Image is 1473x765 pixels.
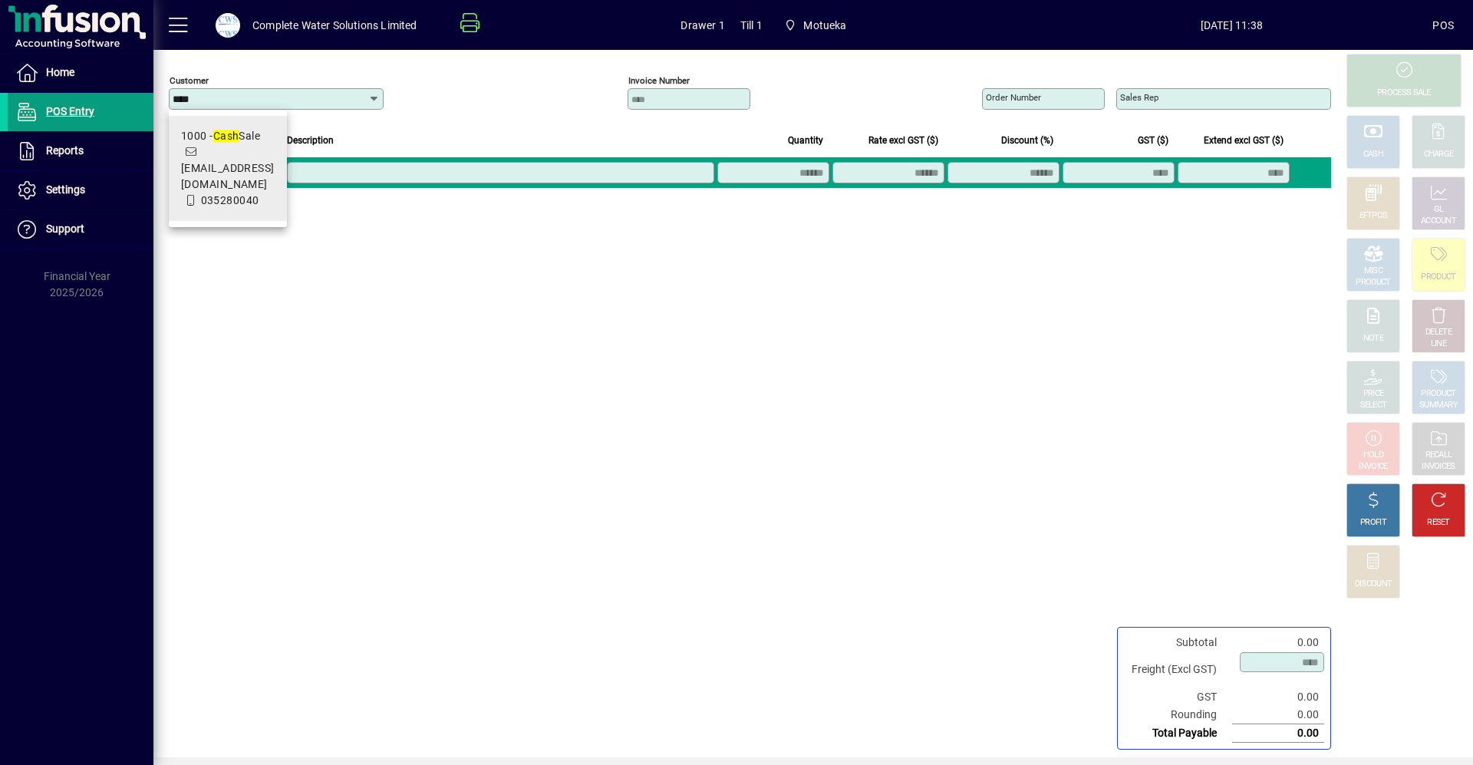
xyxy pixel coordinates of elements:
[1030,13,1432,38] span: [DATE] 11:38
[1434,204,1444,216] div: GL
[46,223,84,235] span: Support
[1356,277,1390,289] div: PRODUCT
[46,105,94,117] span: POS Entry
[1232,634,1324,651] td: 0.00
[1124,651,1232,688] td: Freight (Excl GST)
[170,75,209,86] mat-label: Customer
[1421,388,1455,400] div: PRODUCT
[1001,132,1053,149] span: Discount (%)
[986,92,1041,103] mat-label: Order number
[252,13,417,38] div: Complete Water Solutions Limited
[778,12,853,39] span: Motueka
[1425,327,1452,338] div: DELETE
[1124,688,1232,706] td: GST
[1427,517,1450,529] div: RESET
[1232,706,1324,724] td: 0.00
[1421,216,1456,227] div: ACCOUNT
[803,13,846,38] span: Motueka
[1363,388,1384,400] div: PRICE
[1359,461,1387,473] div: INVOICE
[1120,92,1158,103] mat-label: Sales rep
[46,183,85,196] span: Settings
[1363,450,1383,461] div: HOLD
[1432,13,1454,38] div: POS
[1363,333,1383,345] div: NOTE
[1232,688,1324,706] td: 0.00
[1124,634,1232,651] td: Subtotal
[1359,210,1388,222] div: EFTPOS
[1360,400,1387,411] div: SELECT
[8,132,153,170] a: Reports
[287,132,334,149] span: Description
[169,116,287,221] mat-option: 1000 - Cash Sale
[788,132,823,149] span: Quantity
[181,162,275,190] span: [EMAIL_ADDRESS][DOMAIN_NAME]
[1364,265,1382,277] div: MISC
[1421,272,1455,283] div: PRODUCT
[8,54,153,92] a: Home
[213,130,239,142] em: Cash
[8,210,153,249] a: Support
[1377,87,1431,99] div: PROCESS SALE
[1355,579,1392,590] div: DISCOUNT
[1425,450,1452,461] div: RECALL
[1124,724,1232,743] td: Total Payable
[868,132,938,149] span: Rate excl GST ($)
[1360,517,1386,529] div: PROFIT
[1424,149,1454,160] div: CHARGE
[1363,149,1383,160] div: CASH
[201,194,259,206] span: 035280040
[1138,132,1168,149] span: GST ($)
[1419,400,1458,411] div: SUMMARY
[8,171,153,209] a: Settings
[1124,706,1232,724] td: Rounding
[1232,724,1324,743] td: 0.00
[740,13,763,38] span: Till 1
[1204,132,1284,149] span: Extend excl GST ($)
[46,144,84,157] span: Reports
[203,12,252,39] button: Profile
[680,13,724,38] span: Drawer 1
[628,75,690,86] mat-label: Invoice number
[181,128,275,144] div: 1000 - Sale
[1431,338,1446,350] div: LINE
[46,66,74,78] span: Home
[1422,461,1455,473] div: INVOICES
